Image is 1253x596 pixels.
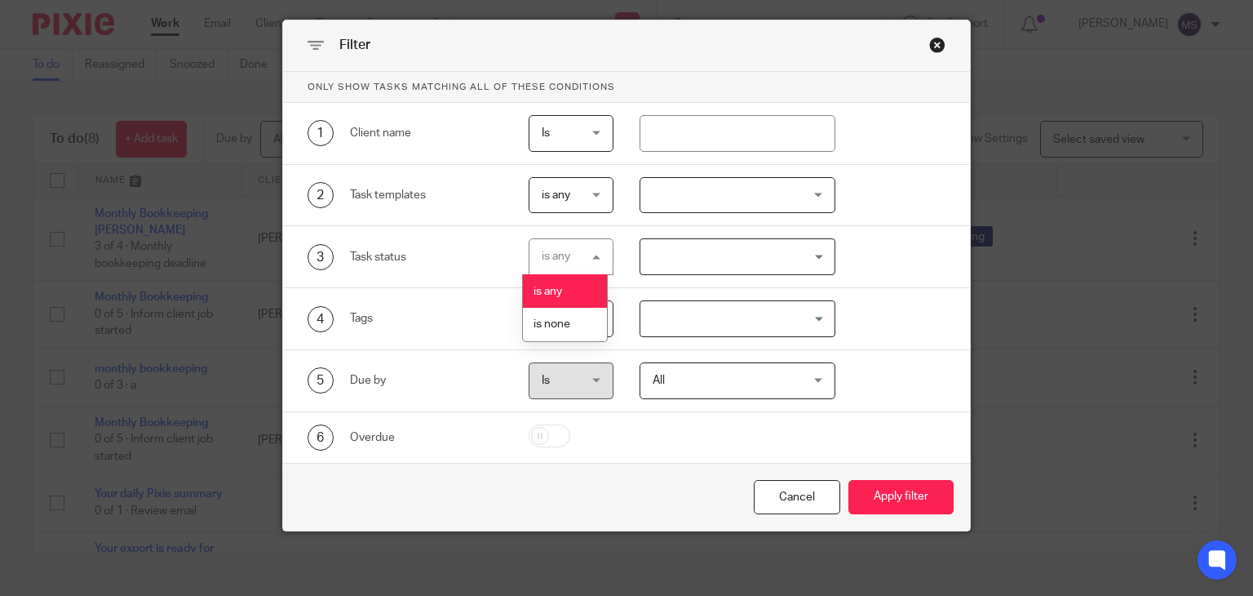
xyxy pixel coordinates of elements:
span: Is [542,127,550,139]
div: Tags [350,310,503,327]
input: Search for option [642,242,826,271]
div: 6 [308,425,334,451]
div: Close this dialog window [929,37,945,53]
span: is none [534,318,570,330]
span: All [653,375,665,386]
div: is any [542,251,570,262]
div: Search for option [640,300,835,337]
span: Is [542,375,550,386]
div: 2 [308,182,334,208]
div: 5 [308,367,334,394]
div: 4 [308,306,334,332]
span: is any [542,189,570,201]
div: Task status [350,249,503,265]
span: is any [534,286,562,297]
input: Search for option [642,305,826,333]
div: Search for option [640,238,835,275]
div: 1 [308,120,334,146]
div: Overdue [350,429,503,446]
div: Close this dialog window [754,480,840,515]
div: 3 [308,244,334,270]
div: Task templates [350,187,503,203]
span: Filter [339,38,370,51]
div: Due by [350,372,503,389]
div: Client name [350,125,503,141]
button: Apply filter [848,480,954,515]
p: Only show tasks matching all of these conditions [283,72,971,103]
